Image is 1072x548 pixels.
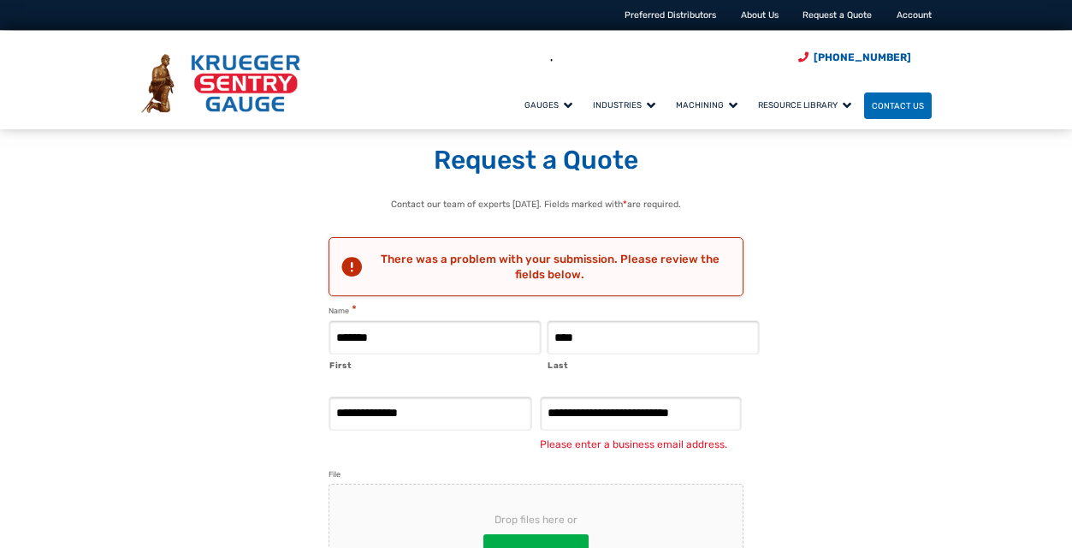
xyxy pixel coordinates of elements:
[548,355,760,372] label: Last
[864,92,932,119] a: Contact Us
[141,145,932,177] h1: Request a Quote
[329,468,341,481] label: File
[668,90,750,120] a: Machining
[872,101,924,110] span: Contact Us
[750,90,864,120] a: Resource Library
[141,54,300,113] img: Krueger Sentry Gauge
[814,51,911,63] span: [PHONE_NUMBER]
[758,100,851,110] span: Resource Library
[593,100,655,110] span: Industries
[357,512,715,527] span: Drop files here or
[524,100,572,110] span: Gauges
[540,437,742,452] div: Please enter a business email address.
[329,355,542,372] label: First
[803,9,872,21] a: Request a Quote
[676,100,737,110] span: Machining
[741,9,779,21] a: About Us
[311,198,761,211] p: Contact our team of experts [DATE]. Fields marked with are required.
[370,252,729,282] h2: There was a problem with your submission. Please review the fields below.
[897,9,932,21] a: Account
[517,90,585,120] a: Gauges
[585,90,668,120] a: Industries
[625,9,716,21] a: Preferred Distributors
[329,303,357,318] legend: Name
[798,50,911,65] a: Phone Number (920) 434-8860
